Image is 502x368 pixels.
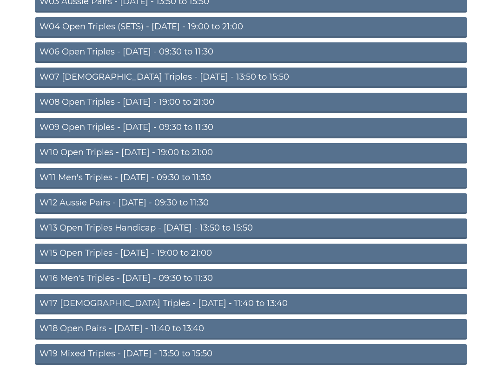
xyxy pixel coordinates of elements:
[35,294,467,315] a: W17 [DEMOGRAPHIC_DATA] Triples - [DATE] - 11:40 to 13:40
[35,244,467,265] a: W15 Open Triples - [DATE] - 19:00 to 21:00
[35,93,467,114] a: W08 Open Triples - [DATE] - 19:00 to 21:00
[35,68,467,89] a: W07 [DEMOGRAPHIC_DATA] Triples - [DATE] - 13:50 to 15:50
[35,18,467,38] a: W04 Open Triples (SETS) - [DATE] - 19:00 to 21:00
[35,320,467,340] a: W18 Open Pairs - [DATE] - 11:40 to 13:40
[35,345,467,365] a: W19 Mixed Triples - [DATE] - 13:50 to 15:50
[35,118,467,139] a: W09 Open Triples - [DATE] - 09:30 to 11:30
[35,169,467,189] a: W11 Men's Triples - [DATE] - 09:30 to 11:30
[35,219,467,239] a: W13 Open Triples Handicap - [DATE] - 13:50 to 15:50
[35,194,467,214] a: W12 Aussie Pairs - [DATE] - 09:30 to 11:30
[35,269,467,290] a: W16 Men's Triples - [DATE] - 09:30 to 11:30
[35,143,467,164] a: W10 Open Triples - [DATE] - 19:00 to 21:00
[35,43,467,63] a: W06 Open Triples - [DATE] - 09:30 to 11:30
